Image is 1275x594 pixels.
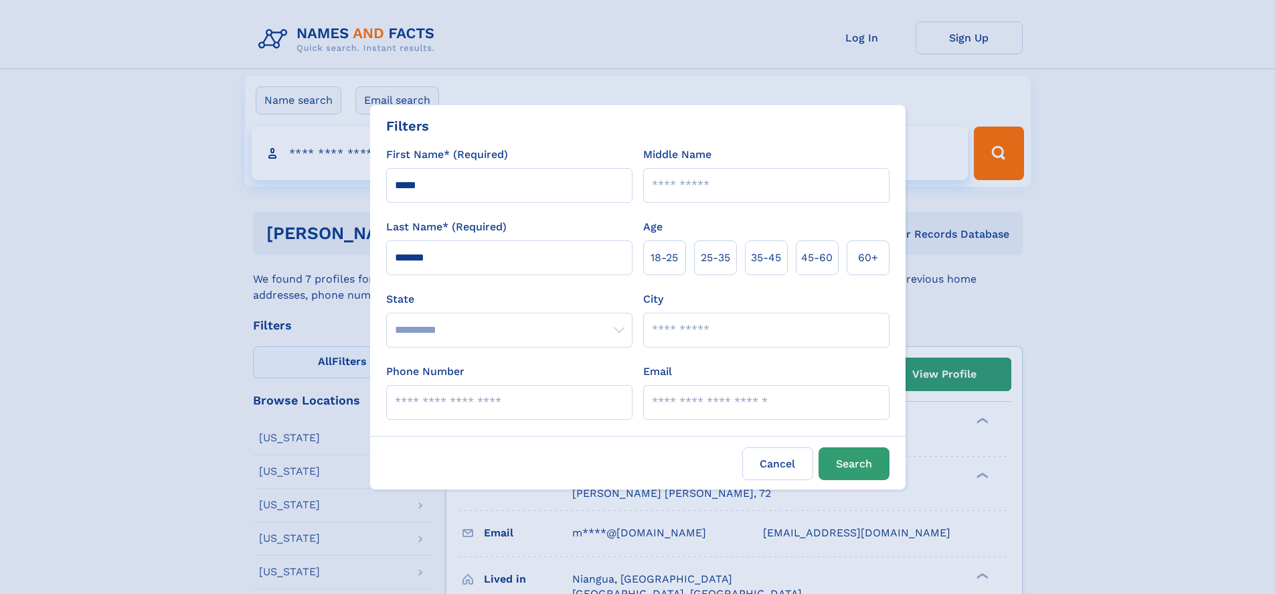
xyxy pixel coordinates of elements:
[643,291,663,307] label: City
[643,219,663,235] label: Age
[386,147,508,163] label: First Name* (Required)
[801,250,833,266] span: 45‑60
[858,250,878,266] span: 60+
[701,250,730,266] span: 25‑35
[651,250,678,266] span: 18‑25
[819,447,889,480] button: Search
[742,447,813,480] label: Cancel
[751,250,781,266] span: 35‑45
[643,364,672,380] label: Email
[386,291,632,307] label: State
[386,116,429,136] div: Filters
[386,219,507,235] label: Last Name* (Required)
[643,147,711,163] label: Middle Name
[386,364,464,380] label: Phone Number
